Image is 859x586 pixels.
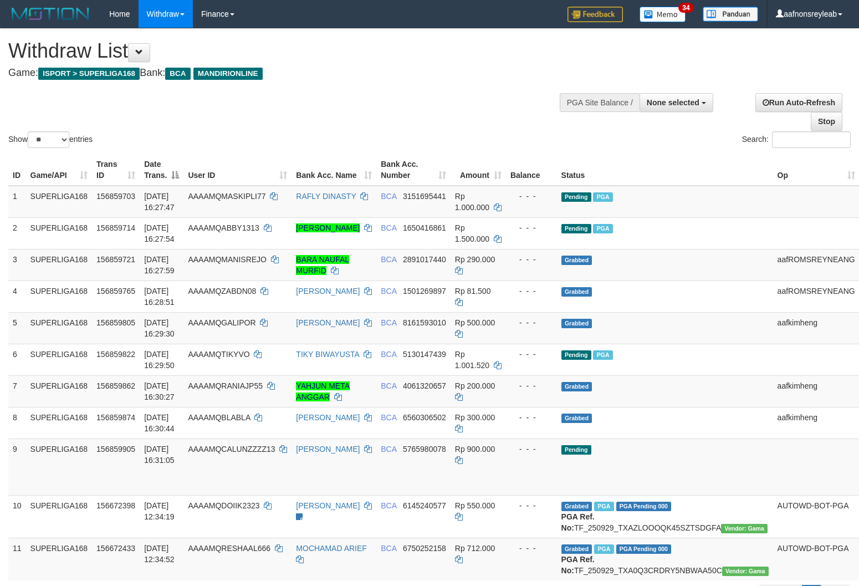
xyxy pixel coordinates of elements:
[381,255,396,264] span: BCA
[96,192,135,201] span: 156859703
[144,381,175,401] span: [DATE] 16:30:27
[510,500,553,511] div: - - -
[296,192,356,201] a: RAFLY DINASTY
[455,413,495,422] span: Rp 300.000
[26,154,93,186] th: Game/API: activate to sort column ascending
[144,544,175,564] span: [DATE] 12:34:52
[510,380,553,391] div: - - -
[506,154,557,186] th: Balance
[455,501,495,510] span: Rp 550.000
[96,501,135,510] span: 156672398
[8,538,26,580] td: 11
[381,413,396,422] span: BCA
[188,413,250,422] span: AAAAMQBLABLA
[8,68,561,79] h4: Game: Bank:
[640,7,686,22] img: Button%20Memo.svg
[188,192,265,201] span: AAAAMQMASKIPLI77
[140,154,183,186] th: Date Trans.: activate to sort column descending
[26,281,93,312] td: SUPERLIGA168
[292,154,376,186] th: Bank Acc. Name: activate to sort column ascending
[561,544,592,554] span: Grabbed
[381,445,396,453] span: BCA
[755,93,842,112] a: Run Auto-Refresh
[403,413,446,422] span: Copy 6560306502 to clipboard
[455,350,489,370] span: Rp 1.001.520
[381,192,396,201] span: BCA
[96,413,135,422] span: 156859874
[96,381,135,390] span: 156859862
[403,223,446,232] span: Copy 1650416861 to clipboard
[8,217,26,249] td: 2
[703,7,758,22] img: panduan.png
[296,544,367,553] a: MOCHAMAD ARIEF
[593,350,612,360] span: Marked by aafsoycanthlai
[8,131,93,148] label: Show entries
[557,495,773,538] td: TF_250929_TXAZLOOOQK45SZTSDGFA
[510,191,553,202] div: - - -
[144,413,175,433] span: [DATE] 16:30:44
[8,154,26,186] th: ID
[26,538,93,580] td: SUPERLIGA168
[188,381,263,390] span: AAAAMQRANIAJP55
[616,502,672,511] span: PGA Pending
[451,154,506,186] th: Amount: activate to sort column ascending
[510,254,553,265] div: - - -
[455,381,495,390] span: Rp 200.000
[8,40,561,62] h1: Withdraw List
[561,350,591,360] span: Pending
[722,567,769,576] span: Vendor URL: https://trx31.1velocity.biz
[403,255,446,264] span: Copy 2891017440 to clipboard
[144,445,175,465] span: [DATE] 16:31:05
[8,344,26,375] td: 6
[403,192,446,201] span: Copy 3151695441 to clipboard
[296,381,350,401] a: YAHJUN META ANGGAR
[188,501,259,510] span: AAAAMQDOIIK2323
[26,495,93,538] td: SUPERLIGA168
[594,502,613,511] span: Marked by aafsoycanthlai
[38,68,140,80] span: ISPORT > SUPERLIGA168
[96,223,135,232] span: 156859714
[403,381,446,390] span: Copy 4061320657 to clipboard
[616,544,672,554] span: PGA Pending
[26,217,93,249] td: SUPERLIGA168
[96,445,135,453] span: 156859905
[455,287,491,295] span: Rp 81.500
[26,249,93,281] td: SUPERLIGA168
[144,192,175,212] span: [DATE] 16:27:47
[593,224,612,233] span: Marked by aafsoycanthlai
[26,186,93,218] td: SUPERLIGA168
[561,192,591,202] span: Pending
[144,287,175,307] span: [DATE] 16:28:51
[8,407,26,439] td: 8
[296,318,360,327] a: [PERSON_NAME]
[567,7,623,22] img: Feedback.jpg
[26,439,93,495] td: SUPERLIGA168
[455,544,495,553] span: Rp 712.000
[296,287,360,295] a: [PERSON_NAME]
[510,317,553,328] div: - - -
[188,255,267,264] span: AAAAMQMANISREJO
[561,512,595,532] b: PGA Ref. No:
[296,223,360,232] a: [PERSON_NAME]
[381,223,396,232] span: BCA
[193,68,263,80] span: MANDIRIONLINE
[772,131,851,148] input: Search:
[510,222,553,233] div: - - -
[594,544,613,554] span: Marked by aafsoycanthlai
[183,154,292,186] th: User ID: activate to sort column ascending
[26,375,93,407] td: SUPERLIGA168
[560,93,640,112] div: PGA Site Balance /
[647,98,699,107] span: None selected
[8,375,26,407] td: 7
[381,287,396,295] span: BCA
[455,192,489,212] span: Rp 1.000.000
[26,344,93,375] td: SUPERLIGA168
[561,287,592,297] span: Grabbed
[561,319,592,328] span: Grabbed
[296,413,360,422] a: [PERSON_NAME]
[678,3,693,13] span: 34
[165,68,190,80] span: BCA
[296,255,349,275] a: BARA NAUFAL MURFID
[96,287,135,295] span: 156859765
[8,6,93,22] img: MOTION_logo.png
